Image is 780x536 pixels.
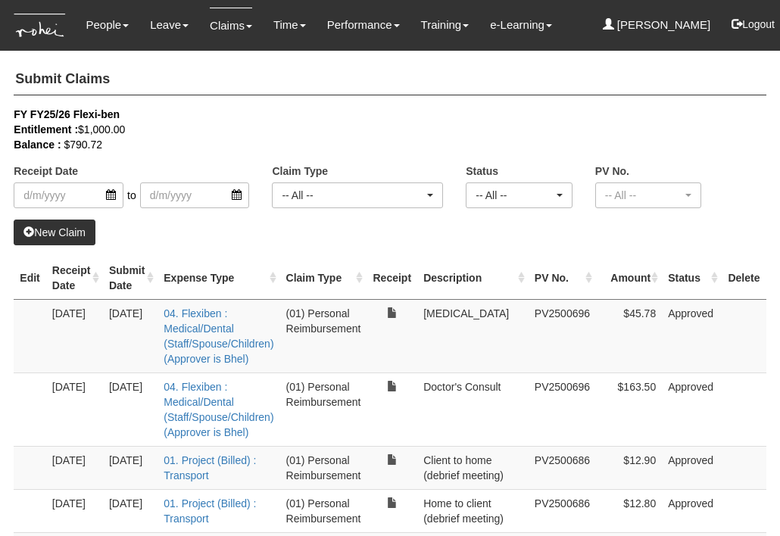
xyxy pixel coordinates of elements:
a: 01. Project (Billed) : Transport [164,454,256,481]
b: Entitlement : [14,123,78,136]
a: 01. Project (Billed) : Transport [164,497,256,525]
span: to [123,182,140,208]
td: PV2500696 [529,299,596,372]
td: $45.78 [596,299,662,372]
td: Approved [662,446,722,489]
th: Expense Type : activate to sort column ascending [158,257,279,300]
iframe: chat widget [716,475,765,521]
td: (01) Personal Reimbursement [280,489,367,532]
a: [PERSON_NAME] [603,8,711,42]
input: d/m/yyyy [140,182,250,208]
td: [DATE] [46,299,103,372]
b: Balance : [14,139,61,151]
td: (01) Personal Reimbursement [280,446,367,489]
th: Status : activate to sort column ascending [662,257,722,300]
td: PV2500696 [529,372,596,446]
th: Edit [14,257,46,300]
td: [DATE] [46,372,103,446]
th: PV No. : activate to sort column ascending [529,257,596,300]
a: 04. Flexiben : Medical/Dental (Staff/Spouse/Children) (Approver is Bhel) [164,307,273,365]
td: Approved [662,489,722,532]
a: Time [273,8,306,42]
td: $163.50 [596,372,662,446]
th: Claim Type : activate to sort column ascending [280,257,367,300]
button: -- All -- [595,182,702,208]
th: Description : activate to sort column ascending [417,257,529,300]
td: $12.80 [596,489,662,532]
a: People [86,8,129,42]
div: -- All -- [476,188,554,203]
td: [MEDICAL_DATA] [417,299,529,372]
td: Approved [662,372,722,446]
th: Delete [722,257,766,300]
a: Claims [210,8,252,43]
button: -- All -- [466,182,573,208]
th: Receipt Date : activate to sort column ascending [46,257,103,300]
td: [DATE] [103,299,158,372]
td: $12.90 [596,446,662,489]
th: Amount : activate to sort column ascending [596,257,662,300]
td: [DATE] [46,446,103,489]
th: Submit Date : activate to sort column ascending [103,257,158,300]
td: Doctor's Consult [417,372,529,446]
td: [DATE] [103,446,158,489]
b: FY FY25/26 Flexi-ben [14,108,120,120]
a: 04. Flexiben : Medical/Dental (Staff/Spouse/Children) (Approver is Bhel) [164,381,273,438]
button: -- All -- [272,182,443,208]
td: PV2500686 [529,446,596,489]
td: [DATE] [103,489,158,532]
td: [DATE] [46,489,103,532]
label: Receipt Date [14,164,78,179]
div: -- All -- [605,188,683,203]
label: Claim Type [272,164,328,179]
div: -- All -- [282,188,424,203]
td: Client to home (debrief meeting) [417,446,529,489]
th: Receipt [367,257,417,300]
div: $1,000.00 [14,122,743,137]
a: New Claim [14,220,95,245]
label: PV No. [595,164,629,179]
td: [DATE] [103,372,158,446]
td: (01) Personal Reimbursement [280,299,367,372]
td: Home to client (debrief meeting) [417,489,529,532]
label: Status [466,164,498,179]
a: Leave [150,8,189,42]
a: Training [421,8,470,42]
a: Performance [327,8,400,42]
td: PV2500686 [529,489,596,532]
input: d/m/yyyy [14,182,123,208]
h4: Submit Claims [14,64,766,95]
td: Approved [662,299,722,372]
span: $790.72 [64,139,102,151]
a: e-Learning [490,8,552,42]
td: (01) Personal Reimbursement [280,372,367,446]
